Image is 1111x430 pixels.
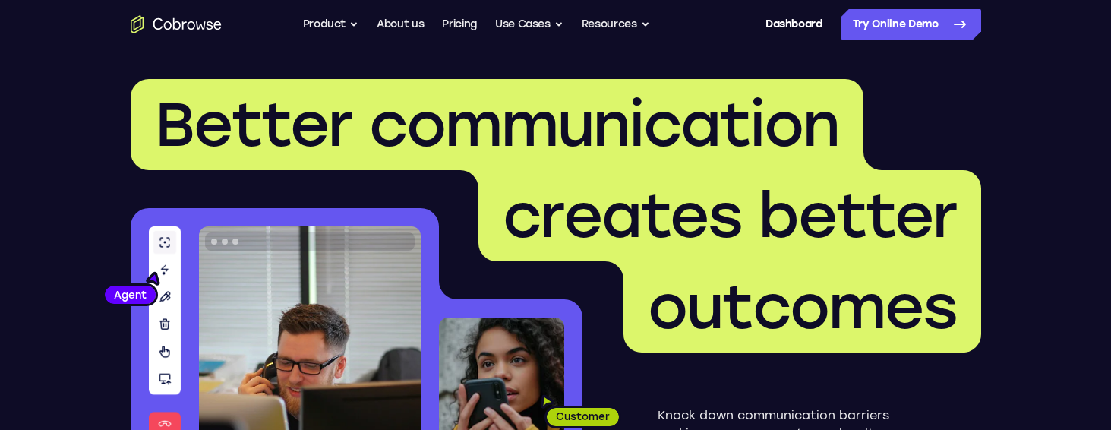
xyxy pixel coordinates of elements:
a: Pricing [442,9,477,40]
span: Better communication [155,88,839,161]
a: Try Online Demo [841,9,981,40]
button: Use Cases [495,9,563,40]
span: outcomes [648,270,957,343]
a: Go to the home page [131,15,222,33]
a: About us [377,9,424,40]
button: Resources [582,9,650,40]
button: Product [303,9,359,40]
a: Dashboard [765,9,822,40]
span: creates better [503,179,957,252]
